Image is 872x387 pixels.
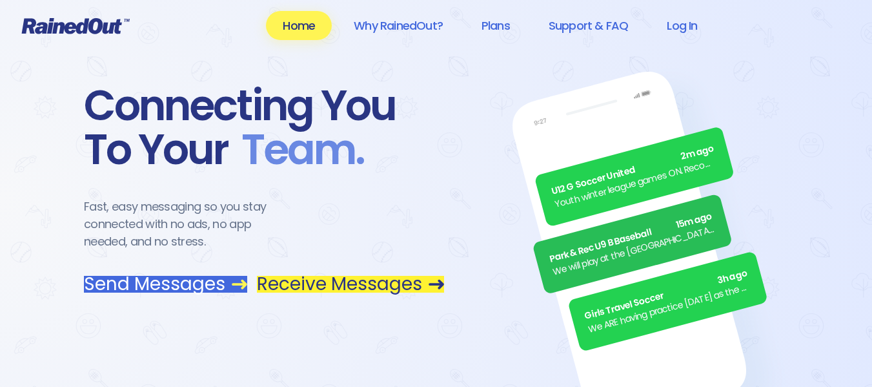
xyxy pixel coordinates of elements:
div: Youth winter league games ON. Recommend running shoes/sneakers for players as option for footwear. [554,155,720,212]
div: U12 G Soccer United [550,142,716,199]
a: Send Messages [84,276,247,293]
a: Receive Messages [257,276,444,293]
div: Park & Rec U9 B Baseball [548,209,714,266]
span: 15m ago [675,209,714,232]
span: 3h ago [716,267,749,288]
span: Team . [228,128,364,172]
a: Why RainedOut? [337,11,460,40]
div: We ARE having practice [DATE] as the sun is finally out. [587,280,753,337]
div: Girls Travel Soccer [583,267,749,324]
div: Connecting You To Your [84,84,444,172]
div: We will play at the [GEOGRAPHIC_DATA]. Wear white, be at the field by 5pm. [552,222,718,279]
a: Support & FAQ [532,11,645,40]
a: Plans [465,11,527,40]
div: Fast, easy messaging so you stay connected with no ads, no app needed, and no stress. [84,198,290,250]
span: 2m ago [680,142,716,164]
a: Log In [650,11,714,40]
a: Home [266,11,332,40]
